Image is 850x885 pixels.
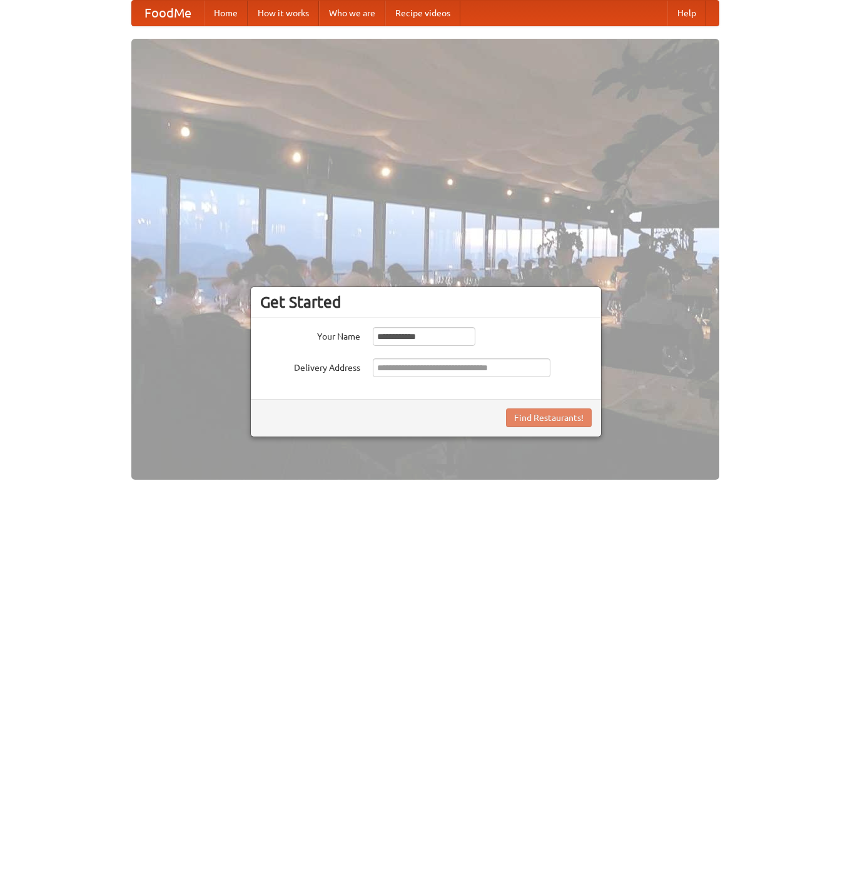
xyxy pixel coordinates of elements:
[506,408,592,427] button: Find Restaurants!
[319,1,385,26] a: Who we are
[260,358,360,374] label: Delivery Address
[260,293,592,311] h3: Get Started
[385,1,460,26] a: Recipe videos
[132,1,204,26] a: FoodMe
[204,1,248,26] a: Home
[260,327,360,343] label: Your Name
[667,1,706,26] a: Help
[248,1,319,26] a: How it works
